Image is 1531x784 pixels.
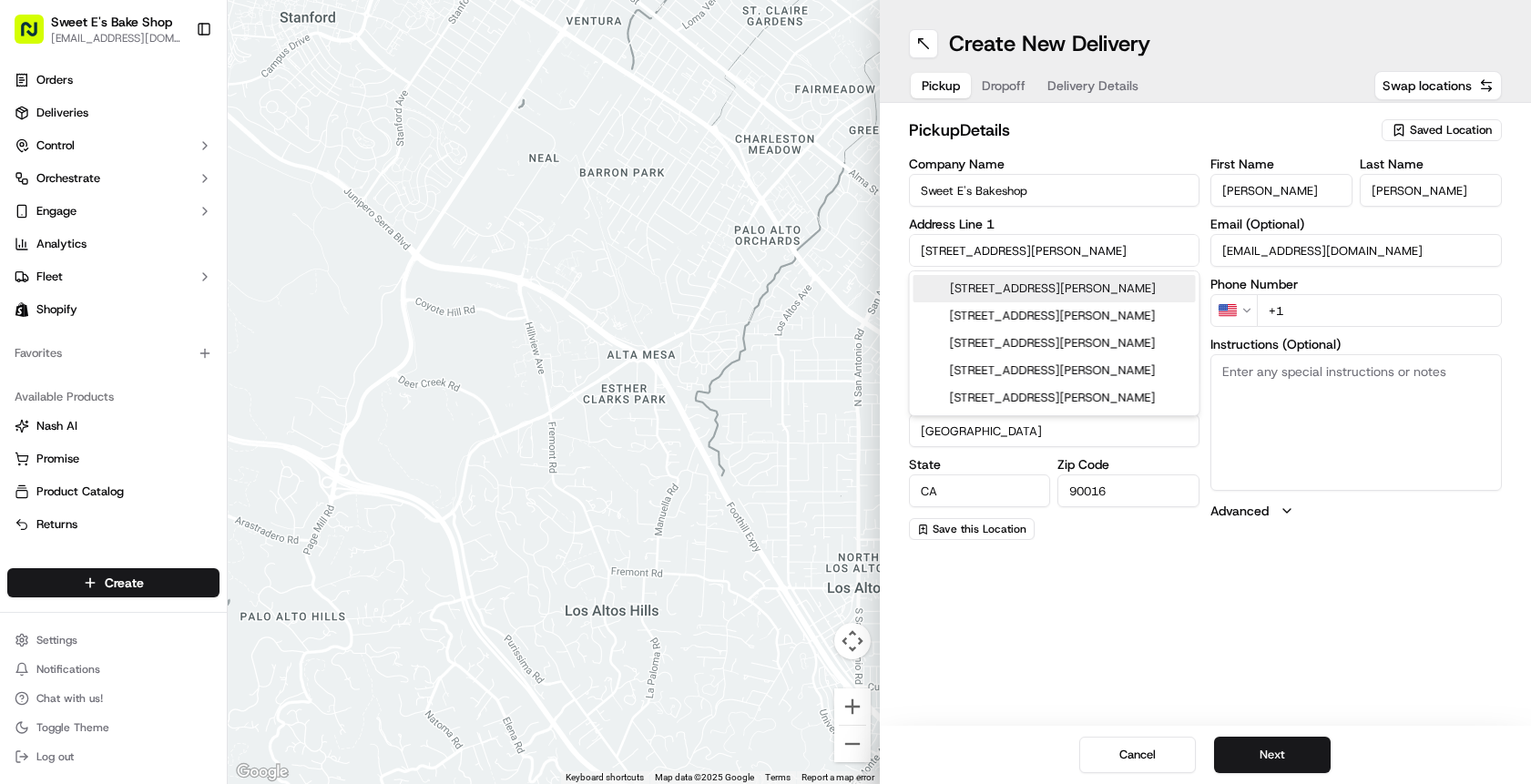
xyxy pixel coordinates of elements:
input: Enter address [909,234,1200,267]
a: Deliveries [7,98,219,127]
span: [DATE] [255,331,292,346]
span: Settings [36,633,77,647]
label: Phone Number [1210,278,1502,290]
input: Enter first name [1210,174,1352,207]
label: Last Name [1360,158,1502,170]
img: 1736555255976-a54dd68f-1ca7-489b-9aae-adbdc363a1c4 [18,174,51,207]
span: Saved Location [1410,122,1492,138]
div: Past conversations [18,237,122,251]
button: Toggle Theme [7,715,219,740]
div: We're available if you need us! [82,192,250,207]
span: Engage [36,203,77,219]
span: Fleet [36,269,63,285]
h1: Create New Delivery [949,29,1150,58]
button: See all [282,233,332,255]
span: Promise [36,451,79,467]
input: Enter company name [909,174,1200,207]
input: Enter state [909,474,1051,507]
span: Shopify [36,301,77,318]
label: Address Line 1 [909,218,1200,230]
button: Zoom in [834,688,871,725]
button: [EMAIL_ADDRESS][DOMAIN_NAME] [51,31,181,46]
span: Pickup [922,76,960,95]
button: Returns [7,510,219,539]
button: Swap locations [1374,71,1502,100]
div: [STREET_ADDRESS][PERSON_NAME] [913,275,1196,302]
button: Zoom out [834,726,871,762]
button: Promise [7,444,219,473]
div: 💻 [154,409,168,423]
img: 5e9a9d7314ff4150bce227a61376b483.jpg [38,174,71,207]
a: Report a map error [801,772,874,782]
button: Product Catalog [7,477,219,506]
button: Orchestrate [7,164,219,193]
button: Notifications [7,657,219,682]
span: Orders [36,72,73,88]
button: Keyboard shortcuts [566,771,644,784]
button: Saved Location [1382,117,1502,143]
a: Orders [7,66,219,95]
button: Sweet E's Bake Shop[EMAIL_ADDRESS][DOMAIN_NAME] [7,7,189,51]
a: 💻API Documentation [147,400,300,433]
label: First Name [1210,158,1352,170]
span: Map data ©2025 Google [655,772,754,782]
button: Chat with us! [7,686,219,711]
span: Toggle Theme [36,720,109,735]
span: Dropoff [982,76,1026,95]
span: • [245,331,251,346]
span: [DATE] [161,282,199,297]
span: Orchestrate [36,170,100,187]
a: Open this area in Google Maps (opens a new window) [232,760,292,784]
button: Save this Location [909,518,1035,540]
a: Nash AI [15,418,212,434]
button: Create [7,568,219,597]
span: Nash AI [36,418,77,434]
span: Delivery Details [1047,76,1138,95]
div: [STREET_ADDRESS][PERSON_NAME] [913,357,1196,384]
label: Advanced [1210,502,1269,520]
span: Returns [36,516,77,533]
span: Analytics [36,236,87,252]
span: [PERSON_NAME] [PERSON_NAME] [56,331,241,346]
input: Enter country [909,414,1200,447]
a: Powered byPylon [128,451,220,465]
button: Log out [7,744,219,769]
input: Got a question? Start typing here... [47,117,328,137]
img: 1736555255976-a54dd68f-1ca7-489b-9aae-adbdc363a1c4 [36,332,51,347]
span: • [151,282,158,297]
span: Deliveries [36,105,88,121]
span: Knowledge Base [36,407,139,425]
a: Shopify [7,295,219,324]
button: Engage [7,197,219,226]
input: Enter last name [1360,174,1502,207]
label: Zip Code [1057,458,1199,471]
span: Control [36,137,75,154]
button: Cancel [1079,737,1196,773]
label: State [909,458,1051,471]
button: Settings [7,627,219,653]
div: [STREET_ADDRESS][PERSON_NAME] [913,330,1196,357]
a: Terms (opens in new tab) [765,772,791,782]
img: Joana Marie Avellanoza [18,314,47,343]
div: Favorites [7,339,219,368]
h2: pickup Details [909,117,1372,143]
button: Sweet E's Bake Shop [51,13,172,31]
button: Next [1214,737,1331,773]
span: Swap locations [1383,76,1472,95]
button: Fleet [7,262,219,291]
a: Product Catalog [15,484,212,500]
span: API Documentation [172,407,292,425]
span: Chat with us! [36,691,103,706]
img: Liam S. [18,265,47,294]
input: Enter zip code [1057,474,1199,507]
span: Log out [36,749,74,764]
div: [STREET_ADDRESS][PERSON_NAME] [913,384,1196,412]
button: Start new chat [310,179,332,201]
span: Create [105,574,144,592]
p: Welcome 👋 [18,73,332,102]
span: [PERSON_NAME] [56,282,148,297]
input: Enter email address [1210,234,1502,267]
img: Google [232,760,292,784]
